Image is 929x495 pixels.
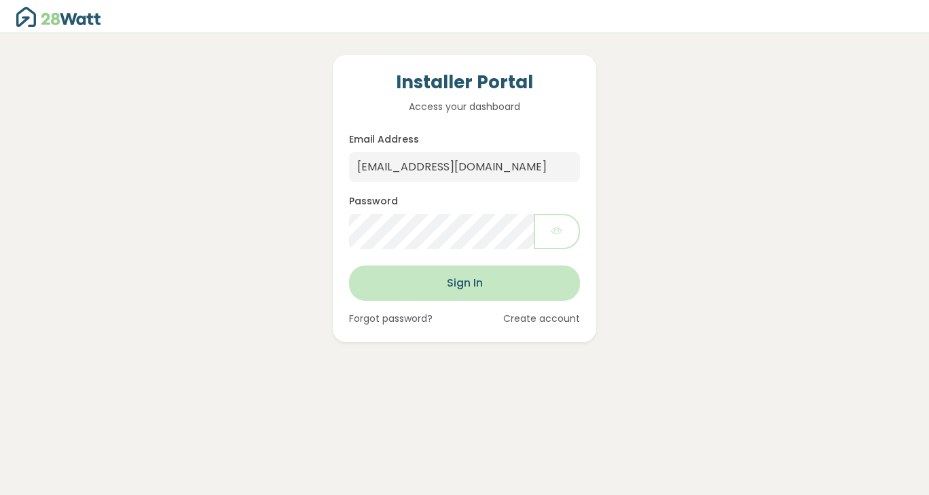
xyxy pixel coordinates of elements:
a: Create account [503,312,580,326]
p: Access your dashboard [349,99,580,114]
label: Email Address [349,132,419,147]
a: Forgot password? [349,312,433,326]
h4: Installer Portal [349,71,580,94]
label: Password [349,194,398,208]
button: Sign In [349,265,580,301]
img: 28Watt [16,7,111,27]
button: Show password [534,214,580,249]
input: Enter your email [349,152,580,182]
